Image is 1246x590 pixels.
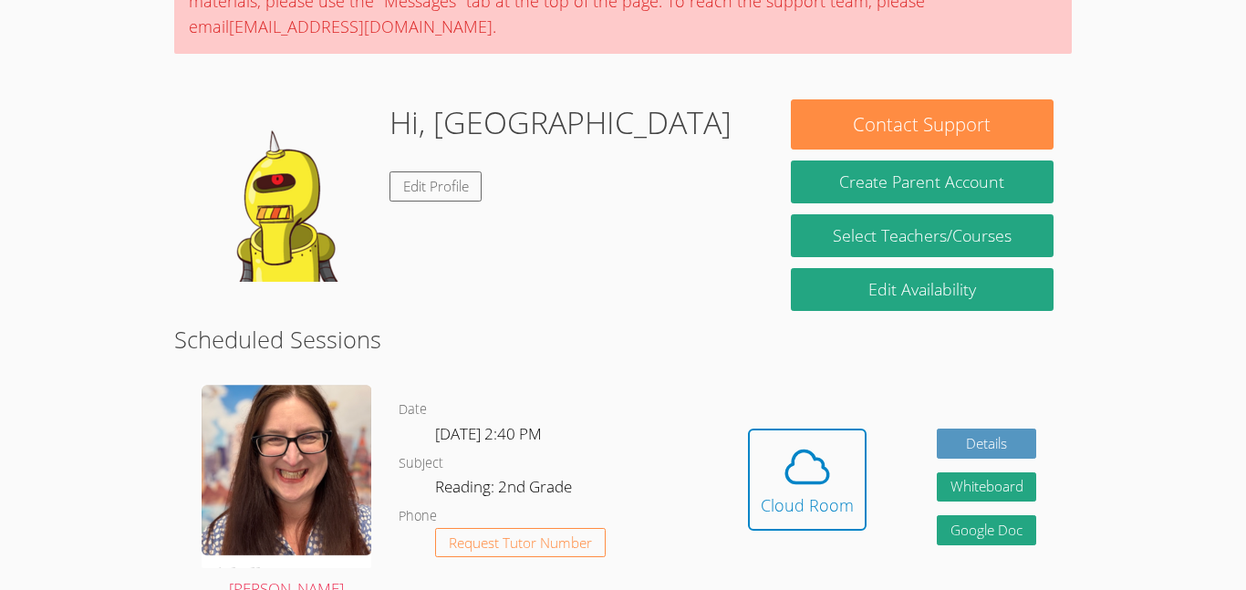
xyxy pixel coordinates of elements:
a: Edit Profile [389,171,483,202]
button: Request Tutor Number [435,528,606,558]
dt: Phone [399,505,437,528]
button: Contact Support [791,99,1054,150]
h2: Scheduled Sessions [174,322,1072,357]
a: Details [937,429,1037,459]
dt: Date [399,399,427,421]
span: Request Tutor Number [449,536,592,550]
button: Whiteboard [937,472,1037,502]
a: Google Doc [937,515,1037,545]
dd: Reading: 2nd Grade [435,474,576,505]
a: Select Teachers/Courses [791,214,1054,257]
img: default.png [192,99,375,282]
button: Cloud Room [748,429,867,531]
img: Screenshot%202025-03-23%20at%207.52.37%E2%80%AFPM.png [202,385,371,568]
span: [DATE] 2:40 PM [435,423,542,444]
h1: Hi, [GEOGRAPHIC_DATA] [389,99,732,146]
dt: Subject [399,452,443,475]
div: Cloud Room [761,492,854,518]
button: Create Parent Account [791,160,1054,203]
a: Edit Availability [791,268,1054,311]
